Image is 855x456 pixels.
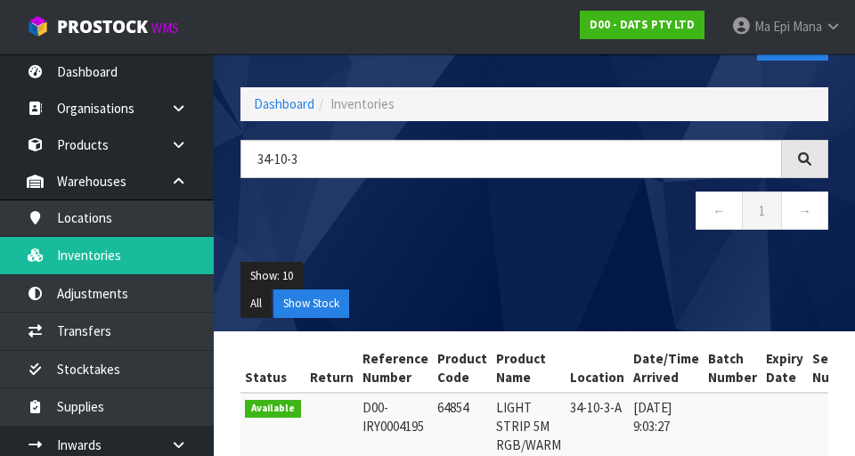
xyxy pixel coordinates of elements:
span: ProStock [57,15,148,38]
th: Return [305,345,358,393]
a: → [781,191,828,230]
a: Dashboard [254,95,314,112]
button: Show Stock [273,289,349,318]
th: Expiry Date [761,345,808,393]
span: Mana [793,18,822,35]
a: 1 [742,191,782,230]
th: Date/Time Arrived [629,345,704,393]
span: Ma Epi [754,18,790,35]
small: WMS [151,20,179,37]
button: All [240,289,272,318]
span: Available [245,400,301,418]
th: Status [240,345,305,393]
th: Location [566,345,629,393]
img: cube-alt.png [27,15,49,37]
th: Batch Number [704,345,761,393]
input: Search inventories [240,140,782,178]
th: Product Name [492,345,566,393]
span: Inventories [330,95,395,112]
th: Product Code [433,345,492,393]
a: ← [696,191,743,230]
strong: D00 - DATS PTY LTD [590,17,695,32]
nav: Page navigation [240,191,828,235]
th: Reference Number [358,345,433,393]
button: Show: 10 [240,262,303,290]
a: D00 - DATS PTY LTD [580,11,704,39]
